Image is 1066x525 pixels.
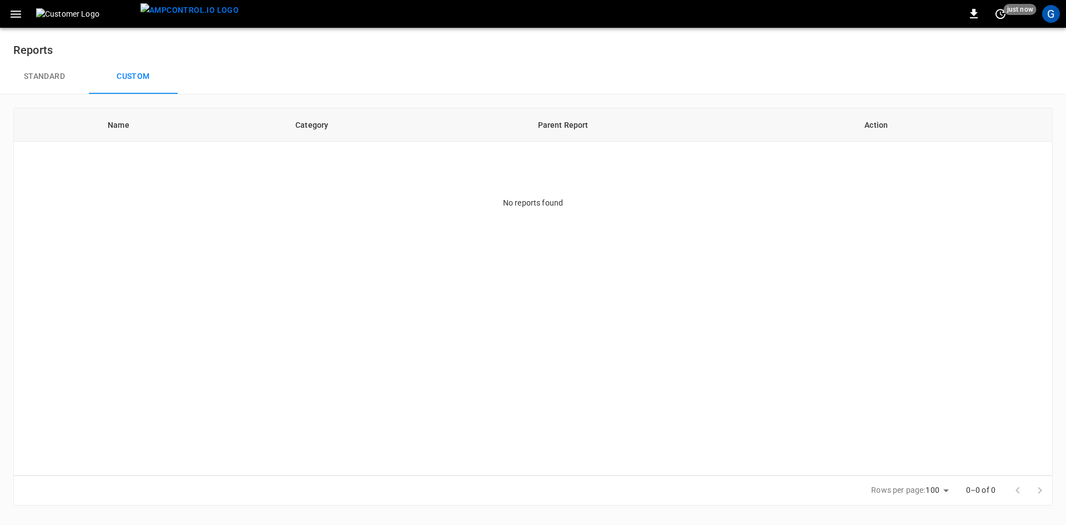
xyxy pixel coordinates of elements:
div: profile-icon [1042,5,1060,23]
th: Parent Report [529,108,856,142]
button: set refresh interval [992,5,1009,23]
div: 100 [926,482,952,498]
h6: Reports [13,41,1053,59]
div: No reports found [14,197,1052,208]
img: ampcontrol.io logo [140,3,239,17]
img: Customer Logo [36,8,136,19]
th: Action [856,108,1052,142]
button: Custom [89,59,178,94]
p: Rows per page: [871,484,925,496]
th: Category [286,108,529,142]
p: 0–0 of 0 [966,484,995,496]
th: Name [99,108,286,142]
span: just now [1004,4,1037,15]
